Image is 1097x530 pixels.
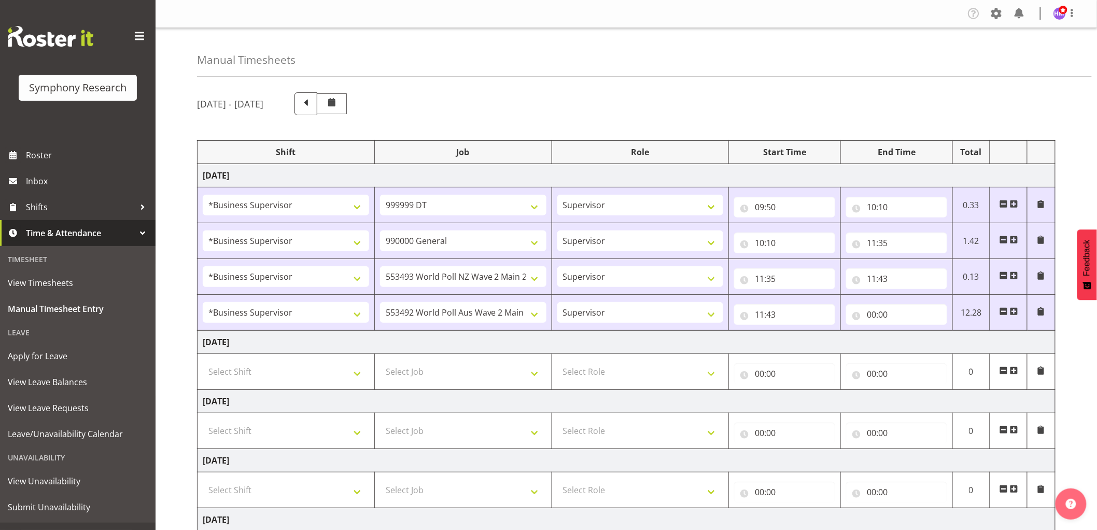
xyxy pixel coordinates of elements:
[3,343,153,369] a: Apply for Leave
[958,146,985,158] div: Total
[734,482,835,502] input: Click to select...
[8,374,148,390] span: View Leave Balances
[734,423,835,443] input: Click to select...
[3,447,153,468] div: Unavailability
[26,147,150,163] span: Roster
[846,268,947,289] input: Click to select...
[953,223,990,259] td: 1.42
[953,354,990,390] td: 0
[26,173,150,189] span: Inbox
[846,304,947,325] input: Click to select...
[3,270,153,296] a: View Timesheets
[8,426,148,442] span: Leave/Unavailability Calendar
[953,259,990,295] td: 0.13
[380,146,546,158] div: Job
[8,473,148,489] span: View Unavailability
[1082,240,1092,276] span: Feedback
[734,146,835,158] div: Start Time
[953,295,990,331] td: 12.28
[734,268,835,289] input: Click to select...
[846,233,947,253] input: Click to select...
[3,494,153,520] a: Submit Unavailability
[3,468,153,494] a: View Unavailability
[846,482,947,502] input: Click to select...
[8,400,148,416] span: View Leave Requests
[3,249,153,270] div: Timesheet
[8,275,148,291] span: View Timesheets
[8,301,148,317] span: Manual Timesheet Entry
[734,363,835,384] input: Click to select...
[734,233,835,253] input: Click to select...
[198,390,1056,413] td: [DATE]
[734,197,835,218] input: Click to select...
[198,331,1056,354] td: [DATE]
[26,199,135,215] span: Shifts
[953,187,990,223] td: 0.33
[198,164,1056,187] td: [DATE]
[29,80,126,96] div: Symphony Research
[203,146,369,158] div: Shift
[197,98,263,110] h5: [DATE] - [DATE]
[557,146,724,158] div: Role
[8,348,148,364] span: Apply for Leave
[8,499,148,515] span: Submit Unavailability
[3,369,153,395] a: View Leave Balances
[198,449,1056,472] td: [DATE]
[1066,499,1076,509] img: help-xxl-2.png
[846,423,947,443] input: Click to select...
[8,26,93,47] img: Rosterit website logo
[1077,229,1097,300] button: Feedback - Show survey
[3,395,153,421] a: View Leave Requests
[1053,7,1066,20] img: hitesh-makan1261.jpg
[3,322,153,343] div: Leave
[197,54,296,66] h4: Manual Timesheets
[846,197,947,218] input: Click to select...
[953,413,990,449] td: 0
[26,225,135,241] span: Time & Attendance
[953,472,990,508] td: 0
[846,363,947,384] input: Click to select...
[3,296,153,322] a: Manual Timesheet Entry
[734,304,835,325] input: Click to select...
[3,421,153,447] a: Leave/Unavailability Calendar
[846,146,947,158] div: End Time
